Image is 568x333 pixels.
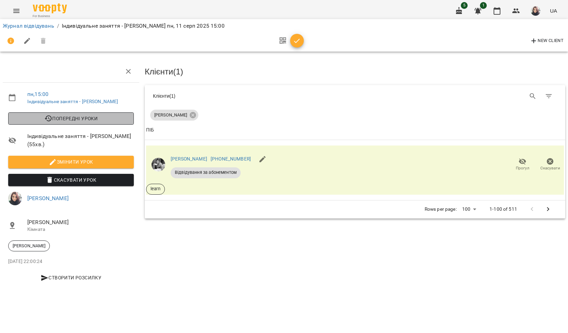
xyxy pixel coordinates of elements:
p: [DATE] 22:00:24 [8,258,134,265]
a: Журнал відвідувань [3,23,54,29]
button: Фільтр [541,88,557,105]
div: Sort [146,126,154,134]
span: Створити розсилку [11,274,131,282]
span: For Business [33,14,67,18]
span: Попередні уроки [14,114,128,123]
button: Next Page [540,201,556,218]
span: 1 [480,2,487,9]
p: Rows per page: [425,206,457,213]
img: ae8a6a10eaa9a45c2dccd00dbba7288e.jpg [8,192,22,205]
img: ae8a6a10eaa9a45c2dccd00dbba7288e.jpg [531,6,540,16]
span: Відвідування за абонементом [171,169,241,176]
a: [PERSON_NAME] [27,195,69,202]
h3: Клієнти ( 1 ) [145,67,565,76]
div: Table Toolbar [145,85,565,107]
span: Скасувати Урок [14,176,128,184]
nav: breadcrumb [3,22,565,30]
button: Створити розсилку [8,272,134,284]
p: Кімната [27,226,134,233]
img: Voopty Logo [33,3,67,13]
a: Індивідуальне заняття - [PERSON_NAME] [27,99,118,104]
div: Клієнти ( 1 ) [153,93,350,99]
span: ПІБ [146,126,564,134]
span: UA [550,7,557,14]
a: пн , 15:00 [27,91,48,97]
a: [PERSON_NAME] [171,156,207,162]
a: [PHONE_NUMBER] [211,156,251,162]
span: [PERSON_NAME] [27,218,134,226]
button: UA [547,4,560,17]
div: ПІБ [146,126,154,134]
button: Змінити урок [8,156,134,168]
span: New Client [530,37,564,45]
span: [PERSON_NAME] [150,112,191,118]
div: [PERSON_NAME] [150,110,198,121]
button: Menu [8,3,25,19]
button: Попередні уроки [8,112,134,125]
button: Search [525,88,541,105]
p: Індивідуальне заняття - [PERSON_NAME] пн, 11 серп 2025 15:00 [62,22,225,30]
span: 5 [461,2,468,9]
div: [PERSON_NAME] [8,240,50,251]
span: learn [146,186,165,192]
button: New Client [528,36,565,46]
span: Індивідуальне заняття - [PERSON_NAME] ( 55 хв. ) [27,132,134,148]
img: 94be38973eeee4536467bf527ecf4797.jpg [152,158,165,171]
p: 1-100 of 511 [489,206,517,213]
span: Скасувати [540,165,560,171]
div: 100 [459,204,479,214]
span: [PERSON_NAME] [9,243,49,249]
button: Скасувати [536,155,564,174]
li: / [57,22,59,30]
span: Прогул [516,165,529,171]
button: Прогул [509,155,536,174]
button: Скасувати Урок [8,174,134,186]
span: Змінити урок [14,158,128,166]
